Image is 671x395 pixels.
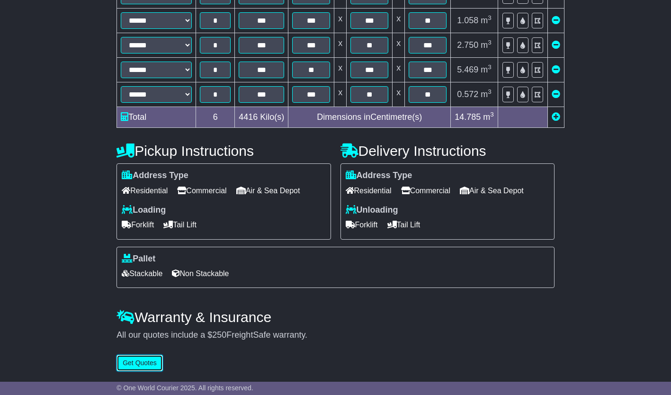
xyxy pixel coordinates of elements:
[393,9,405,33] td: x
[116,384,253,392] span: © One World Courier 2025. All rights reserved.
[122,171,188,181] label: Address Type
[346,171,412,181] label: Address Type
[481,90,492,99] span: m
[455,112,481,122] span: 14.785
[488,14,492,21] sup: 3
[212,330,226,340] span: 250
[483,112,494,122] span: m
[116,330,555,341] div: All our quotes include a $ FreightSafe warranty.
[490,111,494,118] sup: 3
[346,183,392,198] span: Residential
[196,107,235,128] td: 6
[346,217,378,232] span: Forklift
[387,217,420,232] span: Tail Lift
[552,16,560,25] a: Remove this item
[334,58,347,82] td: x
[457,90,478,99] span: 0.572
[122,266,162,281] span: Stackable
[346,205,398,215] label: Unloading
[116,143,331,159] h4: Pickup Instructions
[117,107,196,128] td: Total
[163,217,197,232] span: Tail Lift
[488,39,492,46] sup: 3
[122,183,168,198] span: Residential
[393,33,405,58] td: x
[116,309,555,325] h4: Warranty & Insurance
[460,183,524,198] span: Air & Sea Depot
[481,16,492,25] span: m
[116,355,163,371] button: Get Quotes
[334,33,347,58] td: x
[481,40,492,50] span: m
[288,107,451,128] td: Dimensions in Centimetre(s)
[235,107,288,128] td: Kilo(s)
[457,16,478,25] span: 1.058
[172,266,229,281] span: Non Stackable
[122,254,155,264] label: Pallet
[488,88,492,95] sup: 3
[552,90,560,99] a: Remove this item
[393,82,405,107] td: x
[488,63,492,71] sup: 3
[122,205,166,215] label: Loading
[177,183,226,198] span: Commercial
[481,65,492,74] span: m
[122,217,154,232] span: Forklift
[334,9,347,33] td: x
[334,82,347,107] td: x
[239,112,258,122] span: 4416
[236,183,300,198] span: Air & Sea Depot
[552,40,560,50] a: Remove this item
[552,65,560,74] a: Remove this item
[401,183,450,198] span: Commercial
[457,40,478,50] span: 2.750
[393,58,405,82] td: x
[457,65,478,74] span: 5.469
[552,112,560,122] a: Add new item
[340,143,555,159] h4: Delivery Instructions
